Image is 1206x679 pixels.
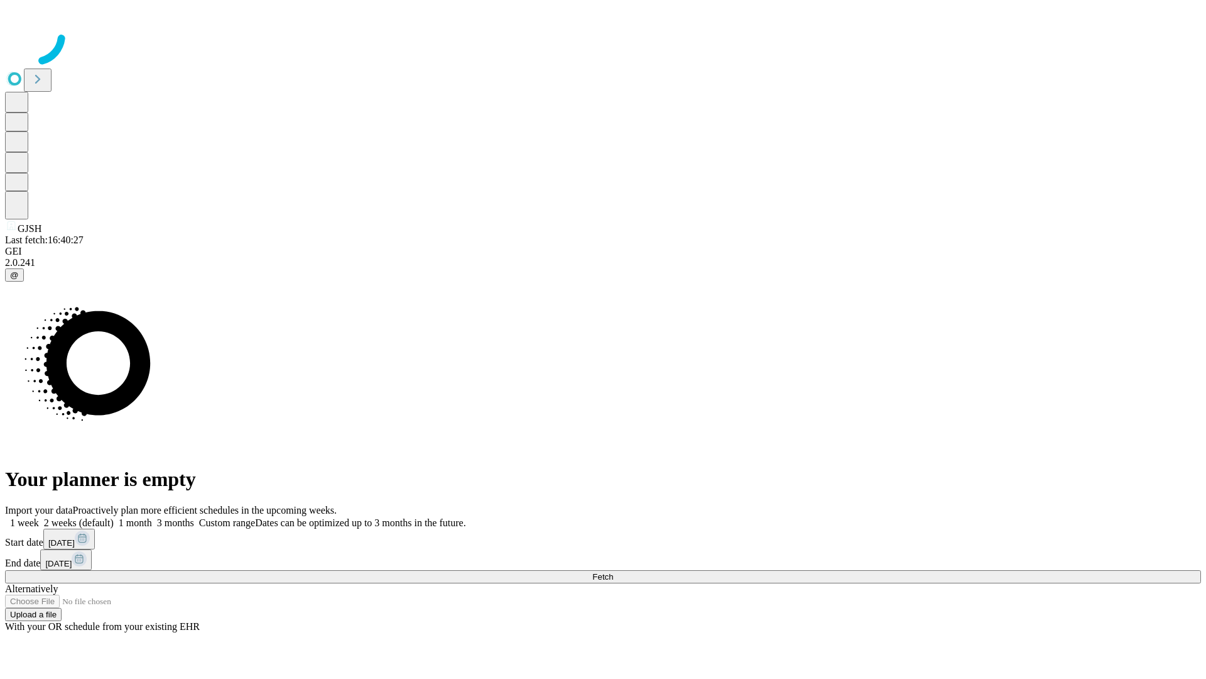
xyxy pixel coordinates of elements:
[5,583,58,594] span: Alternatively
[5,257,1201,268] div: 2.0.241
[5,608,62,621] button: Upload a file
[18,223,41,234] span: GJSH
[592,572,613,582] span: Fetch
[73,505,337,516] span: Proactively plan more efficient schedules in the upcoming weeks.
[45,559,72,568] span: [DATE]
[5,268,24,282] button: @
[199,517,255,528] span: Custom range
[5,621,200,632] span: With your OR schedule from your existing EHR
[157,517,194,528] span: 3 months
[119,517,152,528] span: 1 month
[43,529,95,549] button: [DATE]
[5,549,1201,570] div: End date
[5,529,1201,549] div: Start date
[5,570,1201,583] button: Fetch
[40,549,92,570] button: [DATE]
[48,538,75,548] span: [DATE]
[5,235,84,245] span: Last fetch: 16:40:27
[10,517,39,528] span: 1 week
[5,468,1201,491] h1: Your planner is empty
[10,270,19,280] span: @
[5,246,1201,257] div: GEI
[255,517,465,528] span: Dates can be optimized up to 3 months in the future.
[44,517,114,528] span: 2 weeks (default)
[5,505,73,516] span: Import your data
